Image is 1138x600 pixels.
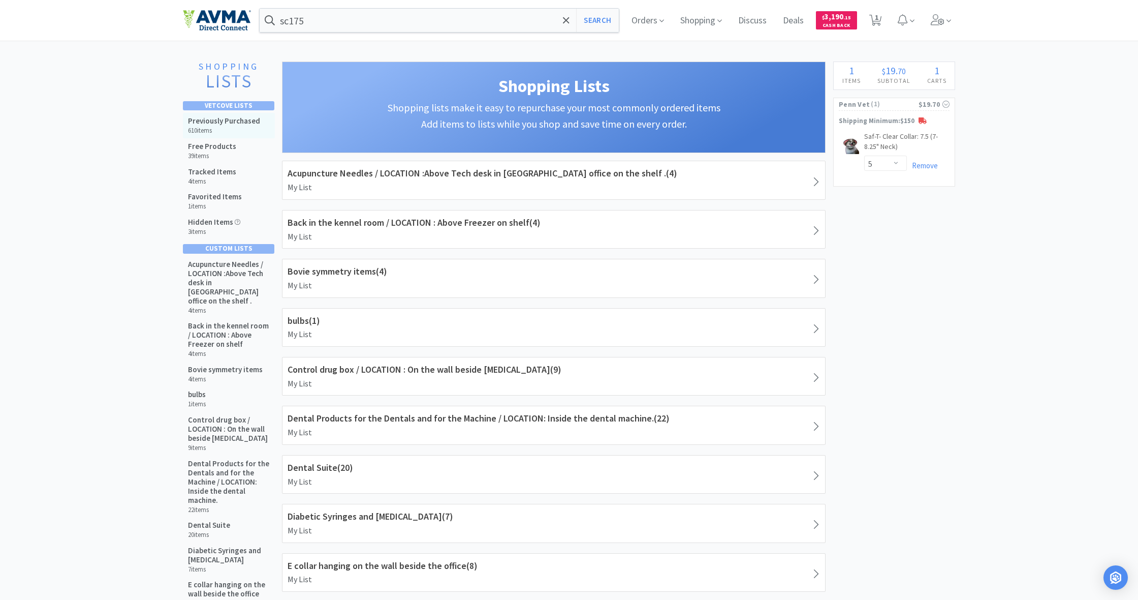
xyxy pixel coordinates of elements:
img: 396f6b32aa3d4ef986bd4a91b9ab6fc2_159500.png [839,134,859,154]
span: 19 [886,64,896,77]
h1: Acupuncture Needles / LOCATION :Above Tech desk in [GEOGRAPHIC_DATA] office on the shelf . ( 4 ) [288,166,820,181]
h5: Tracked Items [188,167,236,176]
a: ShoppingLists [183,62,274,96]
img: e4e33dab9f054f5782a47901c742baa9_102.png [183,10,251,31]
h5: Dental Suite [188,521,230,530]
h5: Hidden Items [188,218,240,227]
span: $ [882,66,886,76]
a: Free Products 39items [183,138,275,164]
a: Dental Suite(20)My List [282,455,826,494]
p: My List [288,328,820,341]
a: Remove [907,161,938,170]
h6: 20 items [188,531,230,539]
input: Search by item, sku, manufacturer, ingredient, size... [260,9,619,32]
a: Diabetic Syringes and [MEDICAL_DATA](7)My List [282,504,826,543]
h6: 1 items [188,400,206,408]
p: My List [288,181,820,194]
h1: Bovie symmetry items ( 4 ) [288,264,820,279]
h5: Acupuncture Needles / LOCATION :Above Tech desk in [GEOGRAPHIC_DATA] office on the shelf . [188,260,270,306]
span: Cash Back [822,23,851,29]
p: My List [288,230,820,244]
h5: Previously Purchased [188,116,260,126]
p: My List [288,524,820,537]
a: Back in the kennel room / LOCATION : Above Freezer on shelf(4)My List [282,210,826,249]
h1: Dental Products for the Dentals and for the Machine / LOCATION: Inside the dental machine. ( 22 ) [288,411,820,426]
h5: E collar hanging on the wall beside the office [188,580,270,598]
h6: 4 items [188,307,270,315]
p: Shipping Minimum: $150 [834,116,955,127]
h6: 4 items [188,375,263,383]
h4: Subtotal [869,76,919,85]
h1: bulbs ( 1 ) [288,314,820,328]
h3: Shopping lists make it easy to repurchase your most commonly ordered items Add items to lists whi... [293,100,815,132]
h5: Favorited Items [188,192,242,201]
h1: Control drug box / LOCATION : On the wall beside [MEDICAL_DATA] ( 9 ) [288,363,820,377]
h6: 1 items [188,202,242,211]
h4: Carts [919,76,955,85]
h5: Control drug box / LOCATION : On the wall beside [MEDICAL_DATA] [188,415,270,443]
h5: Back in the kennel room / LOCATION : Above Freezer on shelf [188,321,270,349]
span: ( 1 ) [870,99,919,109]
p: My List [288,475,820,489]
a: bulbs(1)My List [282,308,826,347]
span: Penn Vet [839,99,870,110]
a: Control drug box / LOCATION : On the wall beside [MEDICAL_DATA](9)My List [282,357,826,396]
div: Open Intercom Messenger [1103,565,1128,590]
h6: 22 items [188,506,270,514]
p: My List [288,426,820,439]
a: E collar hanging on the wall beside the office(8)My List [282,553,826,592]
h5: Dental Products for the Dentals and for the Machine / LOCATION: Inside the dental machine. [188,459,270,505]
a: Bovie symmetry items(4)My List [282,259,826,297]
h5: Diabetic Syringes and [MEDICAL_DATA] [188,546,270,564]
a: Deals [779,16,808,25]
h6: 39 items [188,152,236,160]
span: 1 [934,64,939,77]
span: . 15 [843,14,851,21]
p: My List [288,573,820,586]
h1: Shopping Lists [293,72,815,100]
div: Vetcove Lists [183,101,274,110]
div: $19.70 [919,99,950,110]
a: 1 [865,17,886,26]
h1: Diabetic Syringes and [MEDICAL_DATA] ( 7 ) [288,509,820,524]
h1: Back in the kennel room / LOCATION : Above Freezer on shelf ( 4 ) [288,216,820,230]
p: My List [288,377,820,391]
h1: Dental Suite ( 20 ) [288,461,820,475]
button: Search [576,9,618,32]
span: 1 [849,64,854,77]
span: $ [822,14,825,21]
h5: Bovie symmetry items [188,365,263,374]
a: Saf-T- Clear Collar: 7.5 (7-8.25" Neck) [864,132,950,156]
h6: 610 items [188,127,260,135]
p: My List [288,279,820,292]
h6: 7 items [188,565,270,574]
h6: 3 items [188,228,240,236]
h6: 4 items [188,177,236,186]
a: Dental Products for the Dentals and for the Machine / LOCATION: Inside the dental machine.(22)My ... [282,406,826,444]
h1: Shopping [188,62,269,72]
h5: Free Products [188,142,236,151]
a: $3,190.15Cash Back [816,7,857,34]
a: Acupuncture Needles / LOCATION :Above Tech desk in [GEOGRAPHIC_DATA] office on the shelf .(4)My List [282,161,826,199]
div: . [869,66,919,76]
h4: Items [834,76,869,85]
h2: Lists [188,72,269,92]
h1: E collar hanging on the wall beside the office ( 8 ) [288,559,820,574]
div: Custom Lists [183,244,274,253]
a: Discuss [734,16,771,25]
h6: 9 items [188,444,270,452]
span: 3,190 [822,12,851,21]
h6: 4 items [188,350,270,358]
span: 70 [898,66,906,76]
h5: bulbs [188,390,206,399]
